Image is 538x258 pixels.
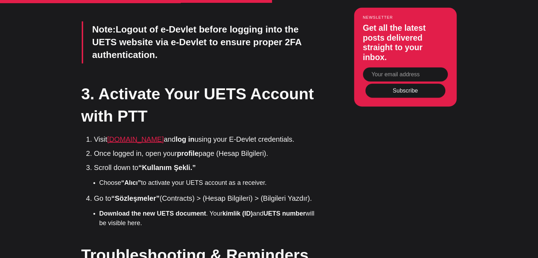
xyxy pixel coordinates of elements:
[99,178,319,187] li: Choose to activate your UETS account as a receiver.
[99,210,206,217] strong: Download the new UETS document
[81,83,318,127] h2: 3. Activate Your UETS Account with PTT
[94,134,319,144] li: Visit and using your E-Devlet credentials.
[363,67,448,81] input: Your email address
[99,209,319,228] li: . Your and will be visible here.
[264,210,306,217] strong: UETS number
[92,24,116,35] strong: Note:
[94,148,319,158] li: Once logged in, open your page (Hesap Bilgileri).
[175,135,194,143] strong: log in
[138,163,196,171] strong: “Kullanım Şekli.”
[365,83,445,98] button: Subscribe
[94,162,319,187] li: Scroll down to
[363,24,448,63] h3: Get all the latest posts delivered straight to your inbox.
[94,193,319,228] li: Go to (Contracts) > (Hesap Bilgileri) > (Bilgileri Yazdır).
[222,210,253,217] strong: kimlik (ID)
[82,21,319,63] blockquote: Logout of e-Devlet before logging into the UETS website via e-Devlet to ensure proper 2FA authent...
[111,194,160,202] strong: “Sözleşmeler”
[177,149,198,157] strong: profile
[363,16,448,20] small: Newsletter
[107,135,164,143] a: [DOMAIN_NAME]
[121,179,141,186] strong: “Alıcı”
